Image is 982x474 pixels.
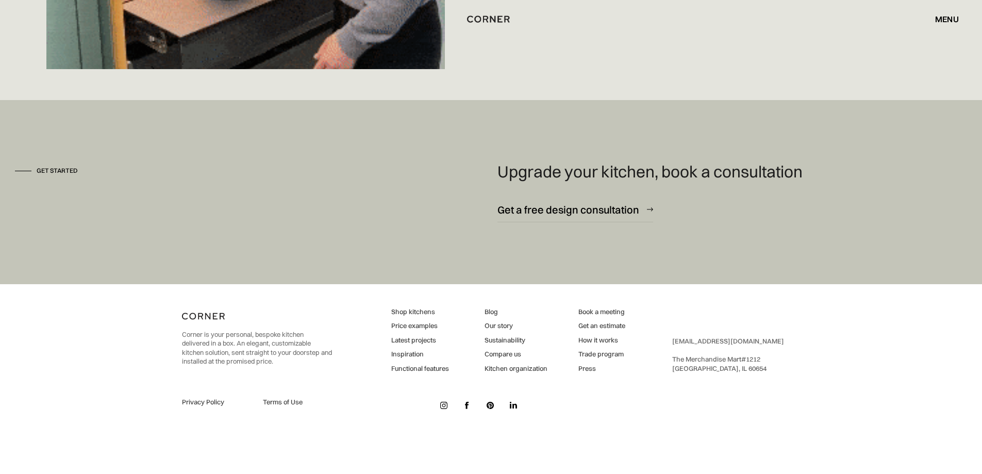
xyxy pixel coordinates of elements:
[485,350,547,359] a: Compare us
[578,321,625,331] a: Get an estimate
[578,350,625,359] a: Trade program
[485,336,547,345] a: Sustainability
[935,15,959,23] div: menu
[925,10,959,28] div: menu
[182,398,251,407] a: Privacy Policy
[391,321,449,331] a: Price examples
[263,398,332,407] a: Terms of Use
[182,330,332,366] p: Corner is your personal, bespoke kitchen delivered in a box. An elegant, customizable kitchen sol...
[37,167,78,175] div: Get started
[391,364,449,373] a: Functional features
[391,350,449,359] a: Inspiration
[456,12,527,26] a: home
[578,364,625,373] a: Press
[391,336,449,345] a: Latest projects
[497,162,803,182] h4: Upgrade your kitchen, book a consultation
[391,307,449,317] a: Shop kitchens
[578,336,625,345] a: How it works
[497,197,653,222] a: Get a free design consultation
[497,203,639,217] div: Get a free design consultation
[672,337,784,345] a: [EMAIL_ADDRESS][DOMAIN_NAME]
[485,307,547,317] a: Blog
[485,364,547,373] a: Kitchen organization
[672,337,784,373] div: ‍ The Merchandise Mart #1212 ‍ [GEOGRAPHIC_DATA], IL 60654
[578,307,625,317] a: Book a meeting
[485,321,547,331] a: Our story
